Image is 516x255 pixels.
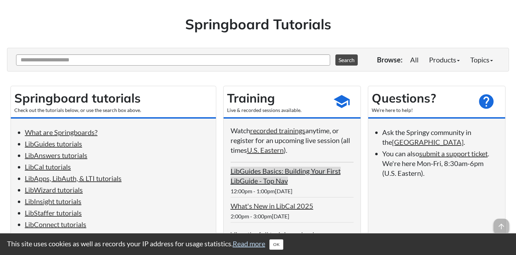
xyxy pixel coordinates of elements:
[227,107,327,114] div: Live & recorded sessions available.
[14,107,212,114] div: Check out the tutorials below, or use the search box above.
[231,126,354,155] p: Watch anytime, or register for an upcoming live session (all times ).
[494,219,509,228] a: arrow_upward
[250,126,305,135] a: recorded trainings
[231,167,341,185] a: LibGuides Basics: Building Your First LibGuide - Top Nav
[231,213,289,219] span: 2:00pm - 3:00pm[DATE]
[25,186,83,194] a: LibWizard tutorials
[25,140,82,148] a: LibGuides tutorials
[25,163,71,171] a: LibCal tutorials
[335,54,358,66] button: Search
[12,14,504,34] h1: Springboard Tutorials
[405,53,424,67] a: All
[247,146,284,154] a: U.S. Eastern
[377,55,402,65] p: Browse:
[269,239,283,250] button: Close
[227,90,327,107] h2: Training
[25,232,96,240] a: Cross-product tutorials
[465,53,498,67] a: Topics
[25,197,81,205] a: LibInsight tutorials
[233,239,265,248] a: Read more
[494,219,509,234] span: arrow_upward
[25,174,122,182] a: LibApps, LibAuth, & LTI tutorials
[231,188,292,194] span: 12:00pm - 1:00pm[DATE]
[382,127,498,147] li: Ask the Springy community in the .
[392,138,464,146] a: [GEOGRAPHIC_DATA]
[382,149,498,178] li: You can also . We're here Mon-Fri, 8:30am-6pm (U.S. Eastern).
[231,202,313,210] a: What's New in LibCal 2025
[372,107,471,114] div: We're here to help!
[372,90,471,107] h2: Questions?
[231,230,320,239] a: View the full training calendar
[25,220,86,228] a: LibConnect tutorials
[424,53,465,67] a: Products
[14,90,212,107] h2: Springboard tutorials
[25,209,82,217] a: LibStaffer tutorials
[25,128,97,136] a: What are Springboards?
[25,151,87,159] a: LibAnswers tutorials
[419,149,488,158] a: submit a support ticket
[478,93,495,110] span: help
[333,93,350,110] span: school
